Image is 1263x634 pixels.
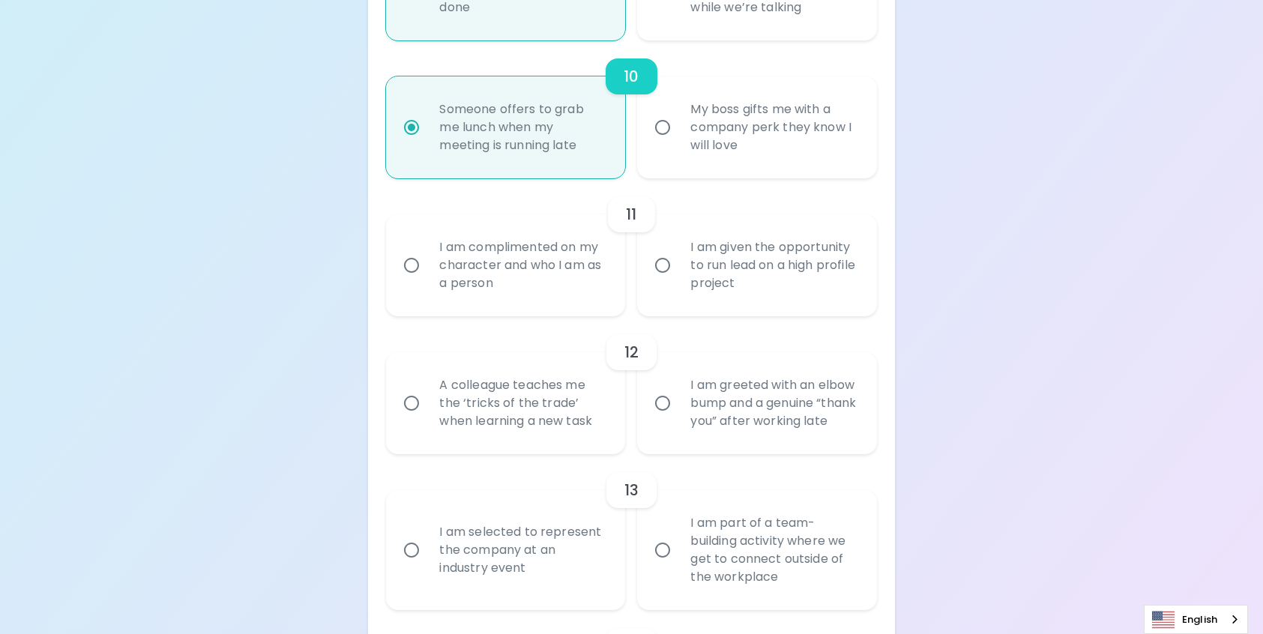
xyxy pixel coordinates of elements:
[678,220,868,310] div: I am given the opportunity to run lead on a high profile project
[386,454,876,610] div: choice-group-check
[386,40,876,178] div: choice-group-check
[386,316,876,454] div: choice-group-check
[427,82,617,172] div: Someone offers to grab me lunch when my meeting is running late
[1145,606,1247,633] a: English
[427,358,617,448] div: A colleague teaches me the ‘tricks of the trade’ when learning a new task
[1144,605,1248,634] div: Language
[427,220,617,310] div: I am complimented on my character and who I am as a person
[624,340,639,364] h6: 12
[624,64,639,88] h6: 10
[386,178,876,316] div: choice-group-check
[626,202,636,226] h6: 11
[678,82,868,172] div: My boss gifts me with a company perk they know I will love
[427,505,617,595] div: I am selected to represent the company at an industry event
[1144,605,1248,634] aside: Language selected: English
[678,358,868,448] div: I am greeted with an elbow bump and a genuine “thank you” after working late
[678,496,868,604] div: I am part of a team-building activity where we get to connect outside of the workplace
[624,478,639,502] h6: 13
